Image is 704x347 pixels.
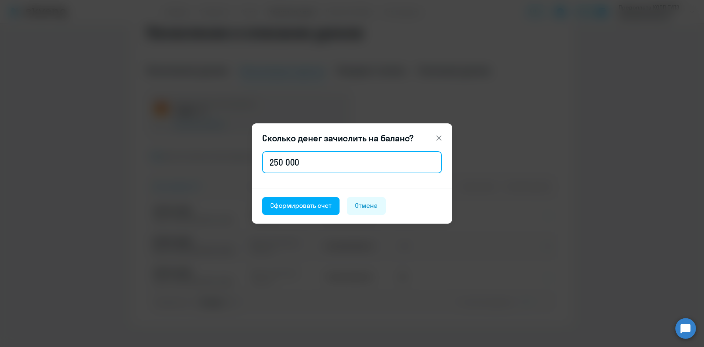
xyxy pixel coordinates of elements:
[262,151,442,173] input: 1 000 000 000 ₽
[252,132,452,144] header: Сколько денег зачислить на баланс?
[355,201,378,210] div: Отмена
[270,201,331,210] div: Сформировать счет
[347,197,386,215] button: Отмена
[262,197,340,215] button: Сформировать счет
